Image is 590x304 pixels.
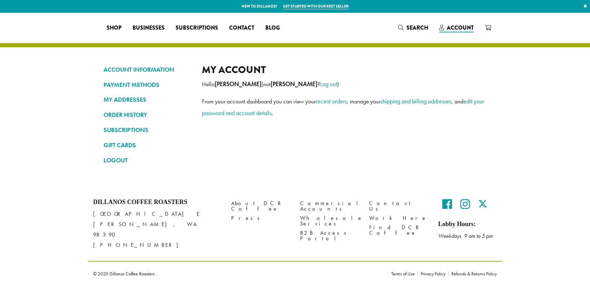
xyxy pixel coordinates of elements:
strong: [PERSON_NAME] [215,80,262,88]
p: From your account dashboard you can view your , manage your , and . [202,95,486,119]
span: Businesses [132,24,165,32]
span: Subscriptions [176,24,218,32]
nav: Account pages [104,64,191,172]
span: Account [447,24,474,32]
h5: Lobby Hours: [438,221,497,228]
p: [GEOGRAPHIC_DATA] E [PERSON_NAME], WA 98390 [PHONE_NUMBER] [93,209,221,250]
a: shipping and billing addresses [381,97,451,105]
span: Shop [107,24,121,32]
a: Log out [320,80,337,88]
strong: [PERSON_NAME] [271,80,317,88]
span: Search [406,24,428,32]
a: Press [231,214,290,223]
a: Search [393,22,434,33]
h4: Dillanos Coffee Roasters [93,199,221,206]
a: GIFT CARDS [104,139,191,151]
em: Weekdays 9 am to 5 pm [438,232,493,240]
p: Hello (not ? ) [202,78,486,90]
h2: My account [202,64,486,76]
a: ORDER HISTORY [104,109,191,121]
a: PAYMENT METHODS [104,79,191,91]
a: Wholesale Services [300,214,359,229]
a: ACCOUNT INFORMATION [104,64,191,75]
a: Commercial Accounts [300,199,359,213]
p: © 2025 Dillanos Coffee Roasters. [93,271,381,276]
a: Contact Us [369,199,428,213]
a: Find DCR Coffee [369,223,428,238]
a: About DCR Coffee [231,199,290,213]
a: recent orders [316,97,347,105]
a: Work Here [369,214,428,223]
a: LOGOUT [104,154,191,166]
a: MY ADDRESSES [104,94,191,105]
a: Shop [101,22,127,33]
a: Privacy Policy [417,271,448,276]
a: SUBSCRIPTIONS [104,124,191,136]
a: Terms of Use [391,271,417,276]
a: B2B Access Portal [300,229,359,243]
span: Blog [265,24,280,32]
span: Contact [229,24,254,32]
a: Get started with our best seller [283,3,348,9]
a: Refunds & Returns Policy [448,271,497,276]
